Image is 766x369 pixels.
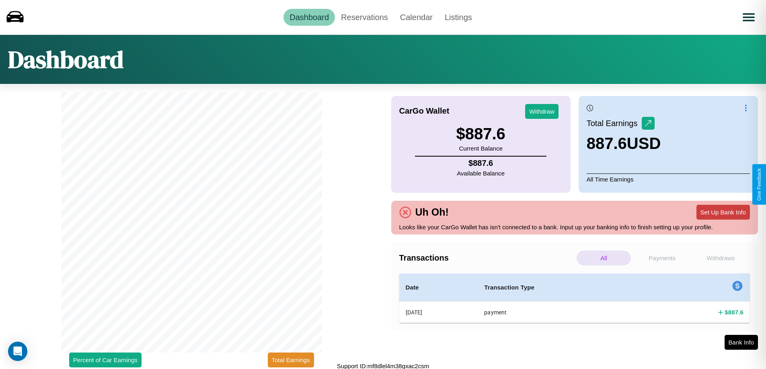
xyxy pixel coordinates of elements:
a: Calendar [394,9,439,26]
h3: $ 887.6 [456,125,505,143]
p: Looks like your CarGo Wallet has isn't connected to a bank. Input up your banking info to finish ... [399,222,750,232]
div: Give Feedback [756,168,762,201]
button: Percent of Car Earnings [69,353,142,367]
h1: Dashboard [8,43,123,76]
button: Withdraw [525,104,559,119]
button: Open menu [737,6,760,29]
h3: 887.6 USD [587,135,661,153]
p: Current Balance [456,143,505,154]
p: Payments [635,251,689,265]
h4: Transactions [399,253,575,263]
div: Open Intercom Messenger [8,342,27,361]
p: All Time Earnings [587,173,750,185]
h4: Uh Oh! [411,206,453,218]
p: All [577,251,631,265]
p: Withdraws [694,251,748,265]
p: Available Balance [457,168,505,179]
button: Set Up Bank Info [696,205,750,220]
a: Listings [439,9,478,26]
table: simple table [399,273,750,323]
h4: CarGo Wallet [399,106,450,116]
button: Total Earnings [268,353,314,367]
h4: $ 887.6 [725,308,743,316]
button: Bank Info [725,335,758,350]
a: Dashboard [283,9,335,26]
h4: Date [406,283,472,292]
th: payment [478,302,645,323]
h4: Transaction Type [484,283,638,292]
th: [DATE] [399,302,478,323]
p: Total Earnings [587,116,642,130]
a: Reservations [335,9,394,26]
h4: $ 887.6 [457,159,505,168]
